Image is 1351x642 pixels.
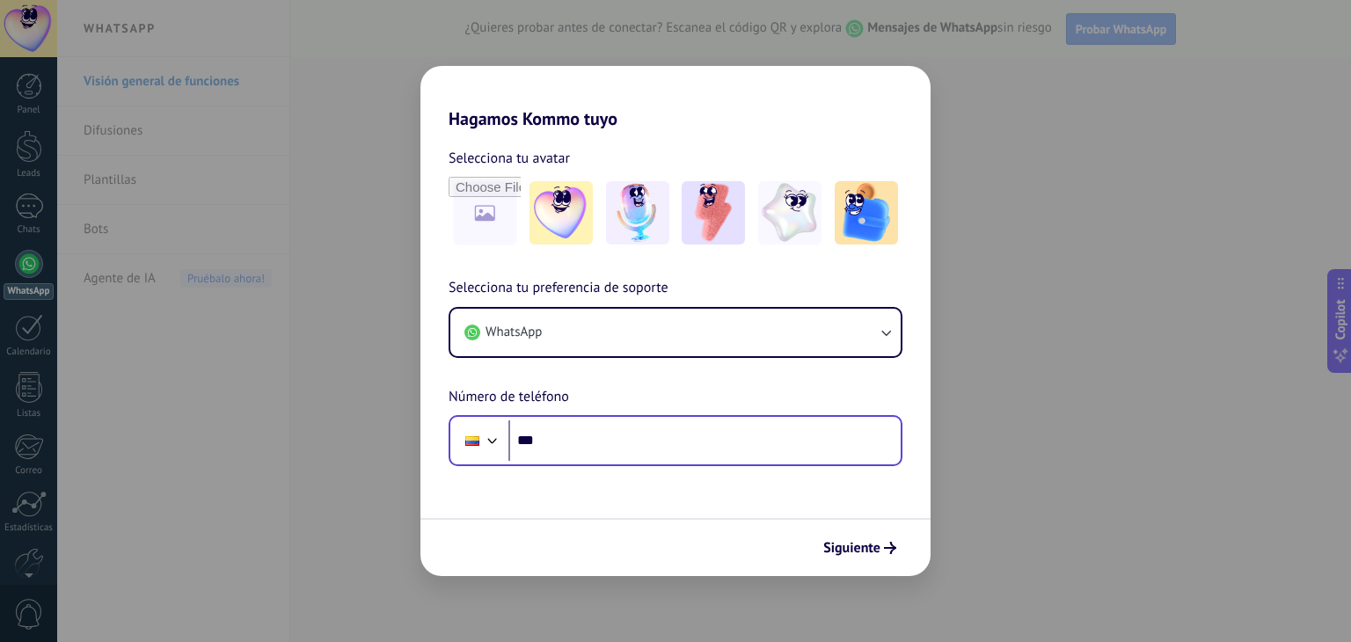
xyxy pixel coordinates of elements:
div: Colombia: + 57 [456,422,489,459]
img: -4.jpeg [758,181,822,244]
img: -1.jpeg [529,181,593,244]
button: WhatsApp [450,309,901,356]
span: Número de teléfono [449,386,569,409]
span: Siguiente [823,542,880,554]
span: WhatsApp [486,324,542,341]
span: Selecciona tu preferencia de soporte [449,277,668,300]
img: -3.jpeg [682,181,745,244]
h2: Hagamos Kommo tuyo [420,66,931,129]
img: -5.jpeg [835,181,898,244]
button: Siguiente [815,533,904,563]
span: Selecciona tu avatar [449,147,570,170]
img: -2.jpeg [606,181,669,244]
